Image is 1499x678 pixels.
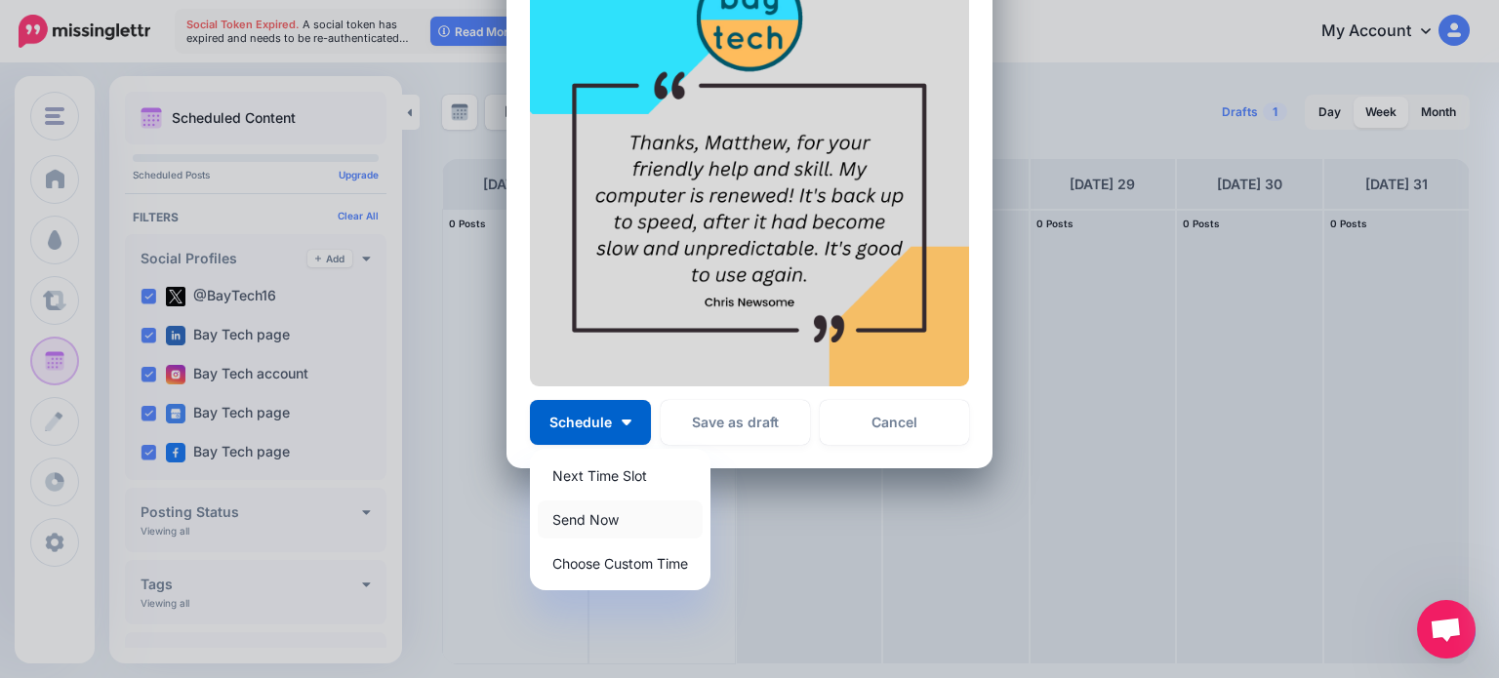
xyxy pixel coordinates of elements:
[549,416,612,429] span: Schedule
[530,400,651,445] button: Schedule
[538,500,703,538] a: Send Now
[538,457,703,495] a: Next Time Slot
[530,449,710,590] div: Schedule
[538,544,703,582] a: Choose Custom Time
[820,400,969,445] a: Cancel
[661,400,810,445] button: Save as draft
[622,419,631,425] img: arrow-down-white.png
